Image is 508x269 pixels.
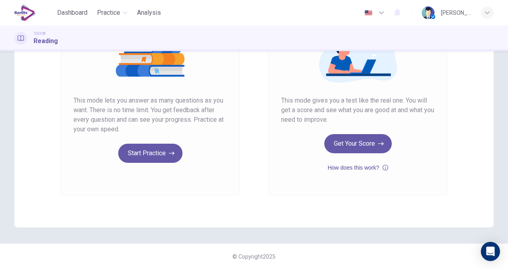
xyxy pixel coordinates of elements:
div: [PERSON_NAME] [PERSON_NAME] [PERSON_NAME] [441,8,471,18]
button: Practice [94,6,131,20]
span: Analysis [137,8,161,18]
span: This mode gives you a test like the real one. You will get a score and see what you are good at a... [281,96,435,125]
button: Start Practice [118,144,183,163]
img: EduSynch logo [14,5,36,21]
div: Open Intercom Messenger [481,242,500,261]
h1: Reading [34,36,58,46]
button: How does this work? [327,163,388,172]
span: TOEIC® [34,31,46,36]
span: Dashboard [57,8,87,18]
button: Dashboard [54,6,91,20]
a: EduSynch logo [14,5,54,21]
img: en [363,10,373,16]
img: Profile picture [422,6,435,19]
span: This mode lets you answer as many questions as you want. There is no time limit. You get feedback... [73,96,227,134]
span: © Copyright 2025 [232,253,276,260]
button: Analysis [134,6,164,20]
button: Get Your Score [324,134,392,153]
span: Practice [97,8,120,18]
